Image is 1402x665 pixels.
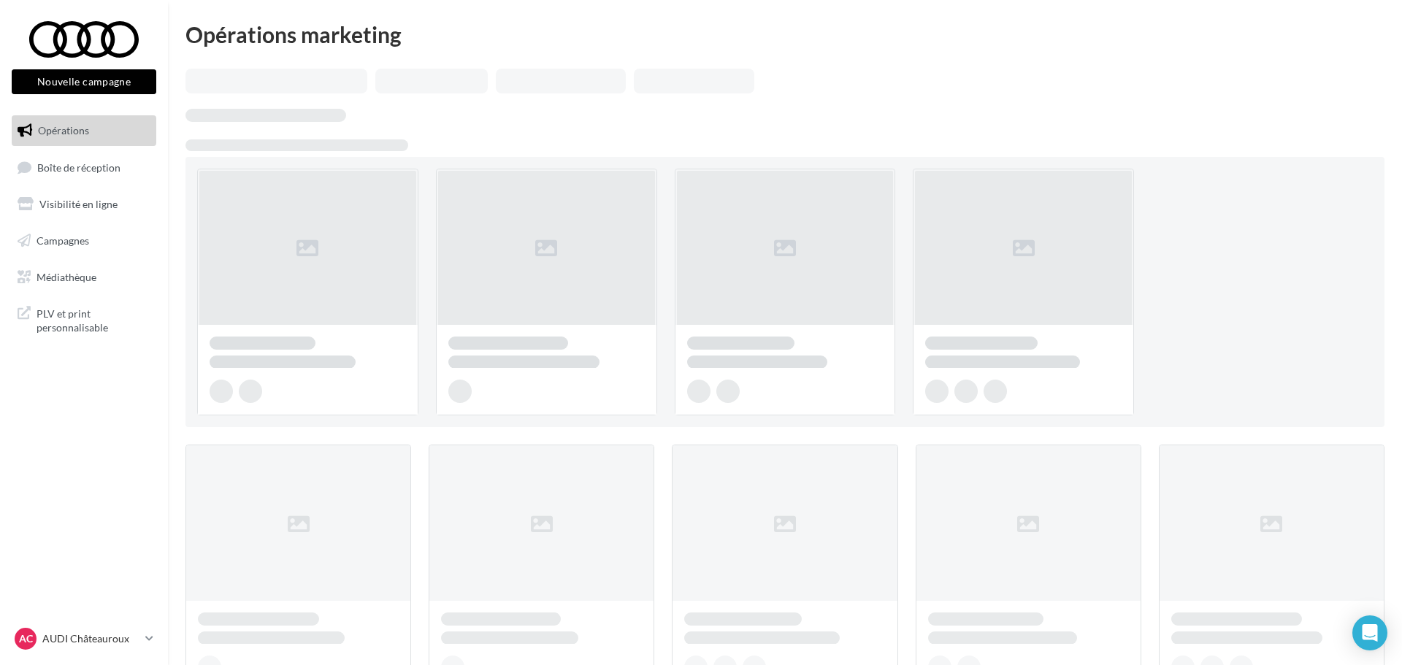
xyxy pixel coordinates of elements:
[9,226,159,256] a: Campagnes
[9,189,159,220] a: Visibilité en ligne
[1352,615,1387,650] div: Open Intercom Messenger
[12,69,156,94] button: Nouvelle campagne
[38,124,89,137] span: Opérations
[37,161,120,173] span: Boîte de réception
[39,198,118,210] span: Visibilité en ligne
[42,631,139,646] p: AUDI Châteauroux
[185,23,1384,45] div: Opérations marketing
[37,270,96,282] span: Médiathèque
[9,115,159,146] a: Opérations
[9,262,159,293] a: Médiathèque
[37,304,150,335] span: PLV et print personnalisable
[9,298,159,341] a: PLV et print personnalisable
[12,625,156,653] a: AC AUDI Châteauroux
[9,152,159,183] a: Boîte de réception
[37,234,89,247] span: Campagnes
[19,631,33,646] span: AC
